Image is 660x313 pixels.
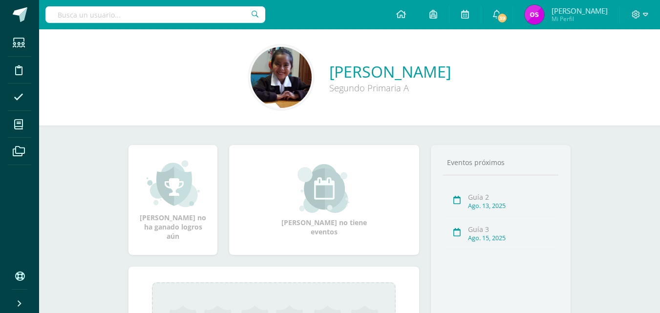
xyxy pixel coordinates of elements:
[552,15,608,23] span: Mi Perfil
[468,192,555,202] div: Guía 2
[329,82,451,94] div: Segundo Primaria A
[468,234,555,242] div: Ago. 15, 2025
[251,47,312,108] img: 124df40a45867e4c21c257ed58f93c9e.png
[468,202,555,210] div: Ago. 13, 2025
[497,13,508,23] span: 39
[45,6,265,23] input: Busca un usuario...
[552,6,608,16] span: [PERSON_NAME]
[298,164,351,213] img: event_small.png
[525,5,544,24] img: 2d06574e4a54bdb27e2c8d2f92f344e7.png
[147,159,200,208] img: achievement_small.png
[468,225,555,234] div: Guía 3
[329,61,451,82] a: [PERSON_NAME]
[276,164,373,236] div: [PERSON_NAME] no tiene eventos
[138,159,208,241] div: [PERSON_NAME] no ha ganado logros aún
[443,158,558,167] div: Eventos próximos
